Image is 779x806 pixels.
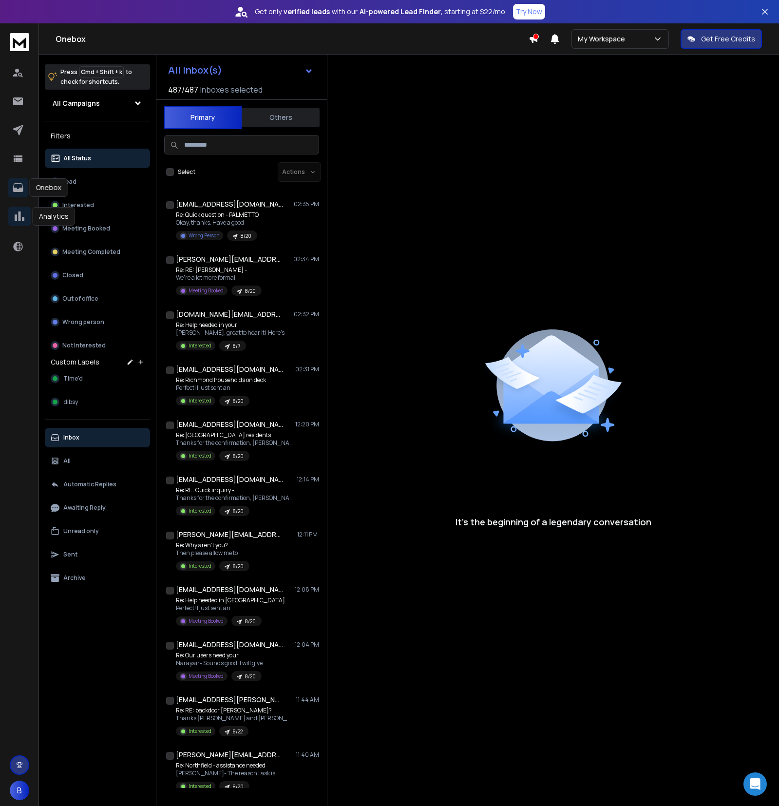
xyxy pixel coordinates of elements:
div: Analytics [33,207,75,226]
p: Meeting Completed [62,248,120,256]
p: Re: Help needed in your [176,321,285,329]
h3: Filters [45,129,150,143]
p: Inbox [63,434,79,441]
p: 12:20 PM [295,421,319,428]
button: Meeting Completed [45,242,150,262]
button: Get Free Credits [681,29,762,49]
p: 8/20 [233,563,244,570]
p: Okay, thanks. Have a good [176,219,259,227]
p: All [63,457,71,465]
p: 8/22 [233,728,243,735]
button: Wrong person [45,312,150,332]
h1: [EMAIL_ADDRESS][DOMAIN_NAME] [176,640,283,650]
button: Not Interested [45,336,150,355]
button: B [10,781,29,800]
p: 12:11 PM [297,531,319,538]
p: Thanks for the confirmation, [PERSON_NAME]. The [176,494,293,502]
p: Press to check for shortcuts. [60,67,132,87]
p: Closed [62,271,83,279]
button: Primary [164,106,242,129]
button: All [45,451,150,471]
p: 12:08 PM [295,586,319,594]
h1: [EMAIL_ADDRESS][PERSON_NAME][DOMAIN_NAME] [176,695,283,705]
h1: [EMAIL_ADDRESS][DOMAIN_NAME] [176,199,283,209]
h1: [DOMAIN_NAME][EMAIL_ADDRESS][DOMAIN_NAME] [176,309,283,319]
p: Interested [62,201,94,209]
p: 8/20 [245,673,256,680]
button: All Campaigns [45,94,150,113]
div: Onebox [30,178,68,197]
p: 8/20 [245,618,256,625]
button: All Inbox(s) [160,60,321,80]
p: 02:35 PM [294,200,319,208]
button: All Status [45,149,150,168]
button: Awaiting Reply [45,498,150,518]
button: Inbox [45,428,150,447]
p: Re: Why aren't you? [176,541,249,549]
p: 8/20 [245,288,256,295]
div: Open Intercom Messenger [743,772,767,796]
p: Re: RE: backdoor [PERSON_NAME]? [176,707,293,714]
p: Meeting Booked [189,672,224,680]
p: Re: RE: Quick inquiry - [176,486,293,494]
button: dibsy [45,392,150,412]
button: Unread only [45,521,150,541]
p: Interested [189,783,211,790]
button: Lead [45,172,150,192]
p: Interested [189,342,211,349]
p: It’s the beginning of a legendary conversation [456,515,651,529]
strong: AI-powered Lead Finder, [360,7,442,17]
h1: [EMAIL_ADDRESS][DOMAIN_NAME] [176,365,283,374]
p: 8/20 [233,508,244,515]
h1: Onebox [56,33,529,45]
p: Interested [189,507,211,515]
p: 8/7 [233,343,240,350]
p: Re: Quick question - PALMETTO [176,211,259,219]
p: 11:40 AM [296,751,319,759]
button: Sent [45,545,150,564]
h1: [EMAIL_ADDRESS][DOMAIN_NAME] [176,585,283,595]
h1: [PERSON_NAME][EMAIL_ADDRESS][PERSON_NAME][DOMAIN_NAME] [176,750,283,760]
p: [PERSON_NAME]- The reason I ask is [176,769,275,777]
p: Get Free Credits [701,34,755,44]
h1: All Inbox(s) [168,65,222,75]
h3: Custom Labels [51,357,99,367]
p: We're a lot more formal [176,274,262,282]
span: 487 / 487 [168,84,198,96]
p: Try Now [516,7,542,17]
button: Meeting Booked [45,219,150,238]
p: Interested [189,562,211,570]
img: logo [10,33,29,51]
p: Awaiting Reply [63,504,106,512]
h1: [EMAIL_ADDRESS][DOMAIN_NAME] [176,420,283,429]
p: Re: Richmond households on deck [176,376,266,384]
p: Perfect! I just sent an [176,384,266,392]
p: Meeting Booked [189,287,224,294]
p: Sent [63,551,77,558]
h1: [PERSON_NAME][EMAIL_ADDRESS][DOMAIN_NAME] [176,530,283,539]
p: Re: Our users need your [176,652,263,659]
button: Try Now [513,4,545,19]
p: 8/20 [233,453,244,460]
p: 12:04 PM [295,641,319,649]
h1: [EMAIL_ADDRESS][DOMAIN_NAME] [176,475,283,484]
p: All Status [63,154,91,162]
p: Re: Help needed in [GEOGRAPHIC_DATA] [176,596,285,604]
h1: [PERSON_NAME][EMAIL_ADDRESS][PERSON_NAME][DOMAIN_NAME] [176,254,283,264]
button: Closed [45,266,150,285]
p: Narayan- Sounds good. I will give [176,659,263,667]
p: [PERSON_NAME], great to hear it! Here's [176,329,285,337]
p: Then please allow me to [176,549,249,557]
p: Thanks for the confirmation, [PERSON_NAME]. [176,439,293,447]
button: Archive [45,568,150,588]
p: 02:34 PM [293,255,319,263]
p: 02:32 PM [294,310,319,318]
p: Meeting Booked [62,225,110,232]
h3: Inboxes selected [200,84,263,96]
p: Unread only [63,527,99,535]
p: Archive [63,574,86,582]
button: Interested [45,195,150,215]
span: Time'd [63,375,83,383]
